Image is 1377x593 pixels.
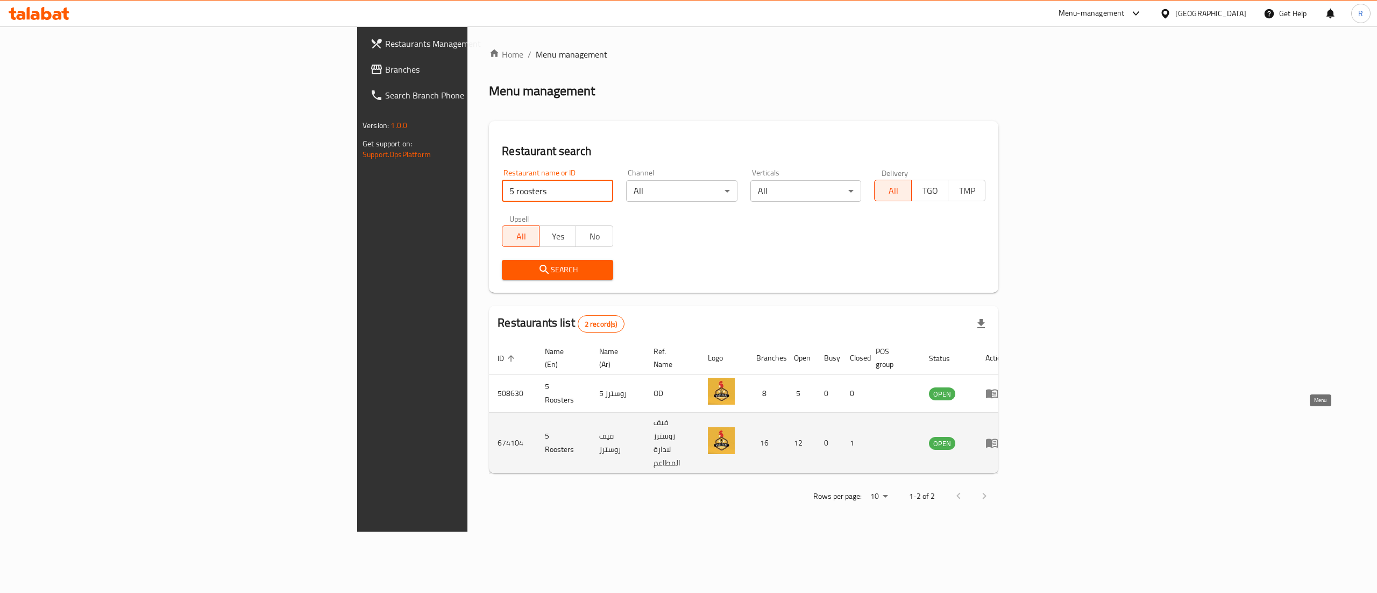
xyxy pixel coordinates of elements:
[498,352,518,365] span: ID
[363,137,412,151] span: Get support on:
[599,345,632,371] span: Name (Ar)
[591,413,645,474] td: فيف روسترز
[929,352,964,365] span: Status
[489,342,1014,474] table: enhanced table
[750,180,862,202] div: All
[578,315,624,333] div: Total records count
[591,375,645,413] td: 5 روسترز
[874,180,912,201] button: All
[748,413,785,474] td: 16
[699,342,748,375] th: Logo
[708,427,735,454] img: 5 Roosters
[489,48,998,61] nav: breadcrumb
[953,183,981,199] span: TMP
[841,342,867,375] th: Closed
[876,345,907,371] span: POS group
[1059,7,1125,20] div: Menu-management
[841,375,867,413] td: 0
[498,315,624,333] h2: Restaurants list
[385,89,579,102] span: Search Branch Phone
[929,388,955,400] span: OPEN
[385,37,579,50] span: Restaurants Management
[578,319,624,329] span: 2 record(s)
[363,147,431,161] a: Support.OpsPlatform
[645,375,699,413] td: OD
[813,490,862,503] p: Rows per page:
[909,490,935,503] p: 1-2 of 2
[361,82,587,108] a: Search Branch Phone
[785,375,815,413] td: 5
[391,118,407,132] span: 1.0.0
[502,143,985,159] h2: Restaurant search
[363,118,389,132] span: Version:
[510,263,605,277] span: Search
[815,342,841,375] th: Busy
[748,342,785,375] th: Branches
[977,342,1014,375] th: Action
[1175,8,1246,19] div: [GEOGRAPHIC_DATA]
[502,180,613,202] input: Search for restaurant name or ID..
[385,63,579,76] span: Branches
[626,180,737,202] div: All
[929,437,955,450] span: OPEN
[748,375,785,413] td: 8
[544,229,572,244] span: Yes
[968,311,994,337] div: Export file
[507,229,535,244] span: All
[708,378,735,405] img: 5 Roosters
[785,342,815,375] th: Open
[948,180,985,201] button: TMP
[916,183,945,199] span: TGO
[539,225,577,247] button: Yes
[545,345,578,371] span: Name (En)
[1358,8,1363,19] span: R
[502,225,540,247] button: All
[879,183,907,199] span: All
[866,489,892,505] div: Rows per page:
[911,180,949,201] button: TGO
[841,413,867,474] td: 1
[580,229,609,244] span: No
[576,225,613,247] button: No
[502,260,613,280] button: Search
[509,215,529,222] label: Upsell
[645,413,699,474] td: فيف روسترز لادارة المطاعم
[815,413,841,474] td: 0
[361,31,587,57] a: Restaurants Management
[882,169,908,177] label: Delivery
[785,413,815,474] td: 12
[815,375,841,413] td: 0
[361,57,587,82] a: Branches
[985,387,1005,400] div: Menu
[654,345,686,371] span: Ref. Name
